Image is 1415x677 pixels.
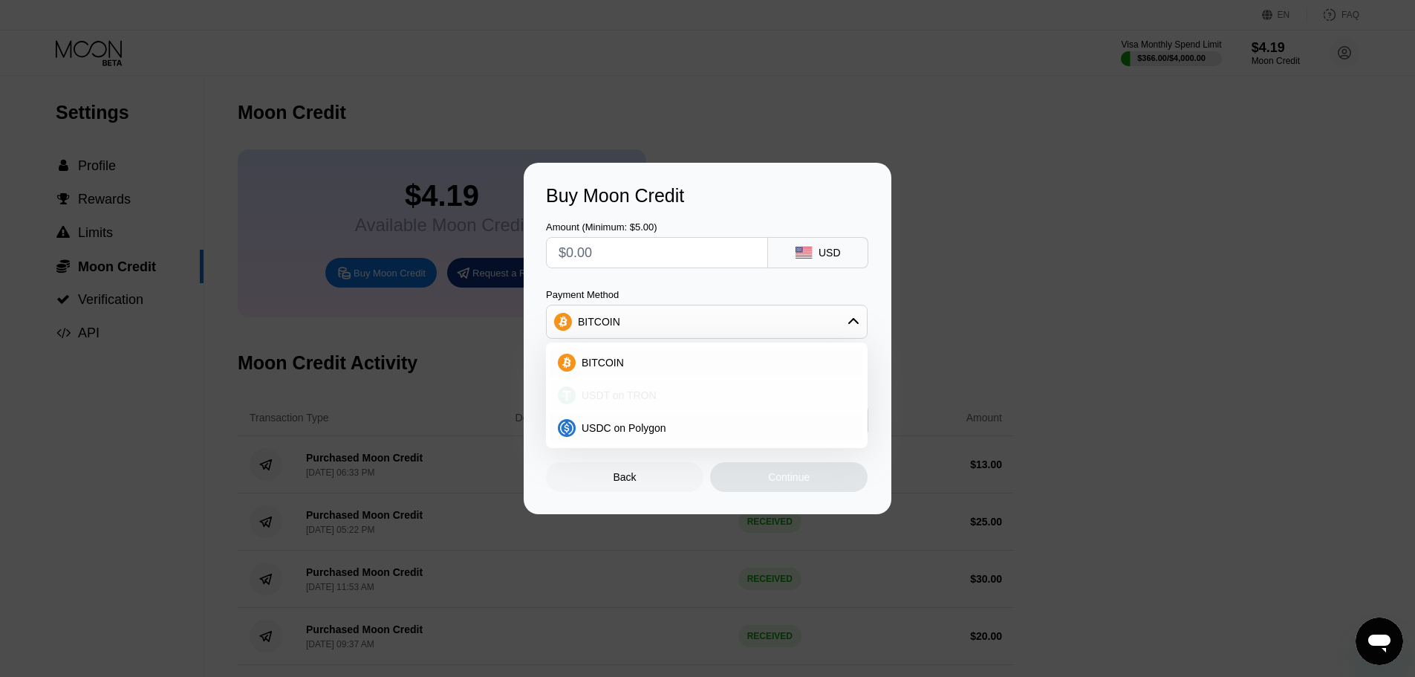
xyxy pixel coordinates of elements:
[546,221,768,233] div: Amount (Minimum: $5.00)
[582,389,657,401] span: USDT on TRON
[550,380,863,410] div: USDT on TRON
[582,422,666,434] span: USDC on Polygon
[819,247,841,259] div: USD
[1356,618,1403,665] iframe: Button to launch messaging window
[559,238,755,268] input: $0.00
[614,471,637,483] div: Back
[546,185,869,207] div: Buy Moon Credit
[550,413,863,443] div: USDC on Polygon
[546,289,868,300] div: Payment Method
[550,348,863,378] div: BITCOIN
[582,357,624,369] span: BITCOIN
[578,316,620,328] div: BITCOIN
[547,307,867,337] div: BITCOIN
[546,462,703,492] div: Back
